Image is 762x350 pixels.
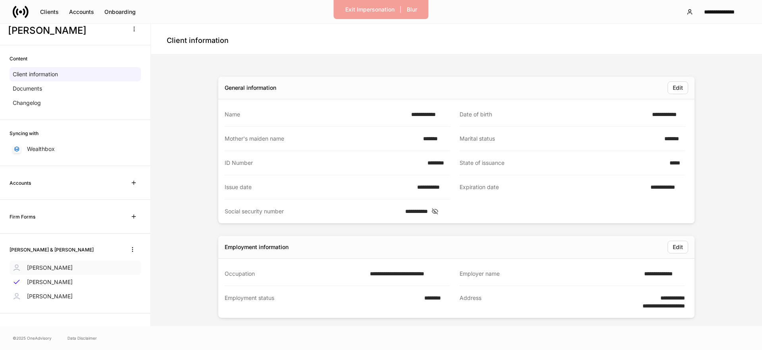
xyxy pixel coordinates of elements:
[225,159,423,167] div: ID Number
[13,335,52,341] span: © 2025 OneAdvisory
[27,264,73,272] p: [PERSON_NAME]
[668,81,688,94] button: Edit
[8,24,123,37] h3: [PERSON_NAME]
[345,7,394,12] div: Exit Impersonation
[10,67,141,81] a: Client information
[40,9,59,15] div: Clients
[10,289,141,304] a: [PERSON_NAME]
[10,261,141,275] a: [PERSON_NAME]
[673,85,683,91] div: Edit
[402,3,422,16] button: Blur
[10,179,31,187] h6: Accounts
[104,9,136,15] div: Onboarding
[167,36,229,45] h4: Client information
[10,96,141,110] a: Changelog
[10,246,94,253] h6: [PERSON_NAME] & [PERSON_NAME]
[460,183,646,191] div: Expiration date
[225,183,412,191] div: Issue date
[69,9,94,15] div: Accounts
[673,244,683,250] div: Edit
[27,292,73,300] p: [PERSON_NAME]
[668,241,688,253] button: Edit
[225,243,289,251] div: Employment information
[13,99,41,107] p: Changelog
[13,70,58,78] p: Client information
[67,335,97,341] a: Data Disclaimer
[340,3,400,16] button: Exit Impersonation
[460,294,618,310] div: Address
[225,84,276,92] div: General information
[35,6,64,18] button: Clients
[225,207,400,215] div: Social security number
[10,130,38,137] h6: Syncing with
[10,55,27,62] h6: Content
[225,270,365,278] div: Occupation
[225,110,406,118] div: Name
[27,278,73,286] p: [PERSON_NAME]
[407,7,417,12] div: Blur
[10,213,35,220] h6: Firm Forms
[460,270,639,278] div: Employer name
[225,135,418,143] div: Mother's maiden name
[27,145,55,153] p: Wealthbox
[10,142,141,156] a: Wealthbox
[460,135,660,143] div: Marital status
[10,81,141,96] a: Documents
[10,275,141,289] a: [PERSON_NAME]
[460,110,647,118] div: Date of birth
[225,294,419,310] div: Employment status
[99,6,141,18] button: Onboarding
[64,6,99,18] button: Accounts
[13,85,42,93] p: Documents
[460,159,665,167] div: State of issuance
